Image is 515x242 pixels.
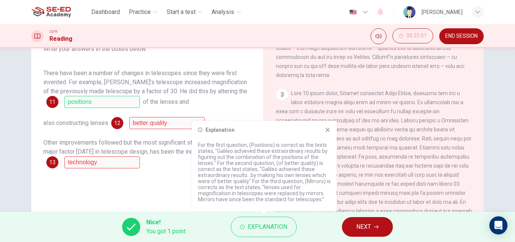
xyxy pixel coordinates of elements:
p: For the first question, (Positions) is correct as the texts states, "Galileo achieved these extra... [198,142,331,202]
span: Nice! [146,218,185,227]
div: Mute [371,28,386,44]
span: You got 1 point [146,227,185,236]
span: . [143,159,144,166]
h1: Reading [49,34,72,43]
span: 12 [114,120,120,126]
span: END SESSION [445,33,478,39]
span: 13 [49,160,55,165]
span: There have been a number of changes in telescopes since they were first invented. For example, [P... [43,69,247,95]
span: . [208,119,209,126]
span: 11 [49,99,55,105]
img: Profile picture [403,6,415,18]
img: SE-ED Academy logo [31,5,71,20]
div: 3 [276,89,288,101]
h6: Explanation [205,127,235,133]
span: Analysis [212,8,234,17]
div: Hide [392,28,433,44]
span: CEFR [49,29,57,34]
div: Open Intercom Messenger [489,216,507,234]
span: NEXT [356,222,371,232]
span: 00:25:01 [406,33,427,39]
img: en [348,9,358,15]
div: [PERSON_NAME] [422,8,463,17]
input: positions; positioning [64,96,140,108]
span: Explanation [248,222,287,232]
input: of better quality [129,117,205,129]
span: of the lenses and [143,98,189,105]
span: Dashboard [91,8,120,17]
span: also constructing lenses [43,119,108,126]
input: mirrors [64,156,140,168]
span: Other improvements followed but the most significant step forward, and still a major factor [DATE... [43,139,249,155]
span: Start a test [167,8,196,17]
span: Lore 10 ipsum dolor, Sitamet consectet Adipi Elitse, doeiusmo tem inc u labor etdolore magna aliq... [276,90,472,223]
span: Practice [129,8,151,17]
